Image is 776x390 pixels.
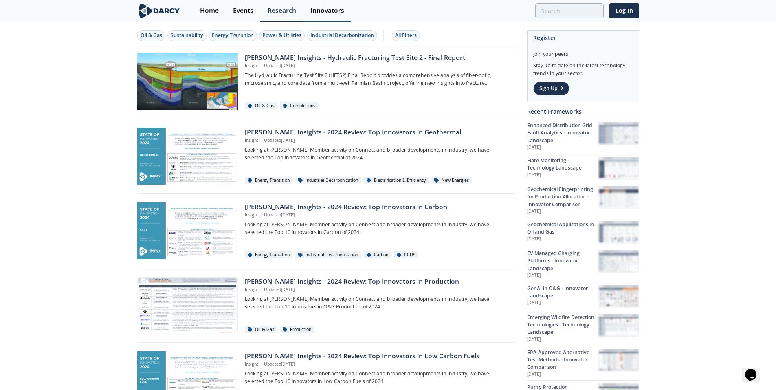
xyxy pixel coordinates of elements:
div: Oil & Gas [245,326,277,333]
span: • [259,286,264,292]
p: [DATE] [527,272,598,279]
div: Energy Transition [212,32,254,39]
div: [PERSON_NAME] Insights - Hydraulic Fracturing Test Site 2 - Final Report [245,53,509,63]
div: Events [233,7,253,14]
div: Oil & Gas [141,32,162,39]
p: [DATE] [527,236,598,242]
p: Insight Updated [DATE] [245,361,509,368]
div: Enhanced Distribution Grid Fault Analytics - Innovator Landscape [527,122,598,144]
p: [DATE] [527,300,598,306]
a: EPA-Approved Alternative Test Methods - Innovator Comparison [DATE] EPA-Approved Alternative Test... [527,346,639,381]
p: Looking at [PERSON_NAME] Member activity on Connect and broader developments in industry, we have... [245,370,509,385]
div: New Energies [431,177,472,184]
a: Enhanced Distribution Grid Fault Analytics - Innovator Landscape [DATE] Enhanced Distribution Gri... [527,119,639,154]
p: Looking at [PERSON_NAME] Member activity on Connect and broader developments in industry, we have... [245,221,509,236]
div: Industrial Decarbonization [295,251,361,259]
a: Emerging Wildfire Detection Technologies - Technology Landscape [DATE] Emerging Wildfire Detectio... [527,311,639,346]
div: Innovators [310,7,344,14]
p: The Hydraulic Fracturing Test Site 2 (HFTS2) Final Report provides a comprehensive analysis of fi... [245,72,509,87]
div: Stay up to date on the latest technology trends in your sector. [533,58,633,77]
a: Sign Up [533,82,569,95]
div: GenAI in O&G - Innovator Landscape [527,285,598,300]
p: [DATE] [527,172,598,178]
p: Looking at [PERSON_NAME] Member activity on Connect and broader developments in industry, we have... [245,146,509,161]
iframe: chat widget [742,357,768,382]
a: Darcy Insights - 2024 Review: Top Innovators in Carbon preview [PERSON_NAME] Insights - 2024 Revi... [137,202,515,259]
p: Insight Updated [DATE] [245,63,509,69]
div: CCUS [394,251,418,259]
a: Geochemical Fingerprinting for Production Allocation - Innovator Comparison [DATE] Geochemical Fi... [527,183,639,218]
p: Insight Updated [DATE] [245,212,509,218]
div: Join your peers [533,45,633,58]
div: EV Managed Charging Platforms - Innovator Landscape [527,250,598,272]
div: Power & Utilities [262,32,301,39]
a: Darcy Insights - 2024 Review: Top Innovators in Production preview [PERSON_NAME] Insights - 2024 ... [137,277,515,334]
span: • [259,63,264,68]
div: Energy Transition [245,251,292,259]
div: Emerging Wildfire Detection Technologies - Technology Landscape [527,314,598,336]
a: EV Managed Charging Platforms - Innovator Landscape [DATE] EV Managed Charging Platforms - Innova... [527,247,639,282]
div: Flare Monitoring - Technology Landscape [527,157,598,172]
div: Register [533,31,633,45]
input: Advanced Search [535,3,604,18]
span: • [259,361,264,367]
button: Oil & Gas [137,30,165,41]
div: Research [268,7,296,14]
span: • [259,212,264,218]
div: Geochemical Applications in Oil and Gas [527,221,598,236]
p: [DATE] [527,371,598,378]
div: Energy Transition [245,177,292,184]
button: Energy Transition [209,30,257,41]
div: Home [200,7,219,14]
div: Completions [280,102,318,110]
div: Carbon [364,251,391,259]
div: [PERSON_NAME] Insights - 2024 Review: Top Innovators in Carbon [245,202,509,212]
p: [DATE] [527,208,598,215]
button: Industrial Decarbonization [307,30,377,41]
div: EPA-Approved Alternative Test Methods - Innovator Comparison [527,349,598,371]
p: [DATE] [527,144,598,151]
div: Sustainability [171,32,203,39]
button: Power & Utilities [259,30,305,41]
p: Insight Updated [DATE] [245,137,509,144]
button: All Filters [392,30,420,41]
a: Log In [609,3,639,18]
p: [DATE] [527,336,598,343]
div: Recent Frameworks [527,104,639,119]
div: [PERSON_NAME] Insights - 2024 Review: Top Innovators in Production [245,277,509,286]
button: Sustainability [167,30,207,41]
div: Geochemical Fingerprinting for Production Allocation - Innovator Comparison [527,186,598,208]
a: Darcy Insights - 2024 Review: Top Innovators in Geothermal preview [PERSON_NAME] Insights - 2024 ... [137,128,515,185]
span: • [259,137,264,143]
a: Geochemical Applications in Oil and Gas [DATE] Geochemical Applications in Oil and Gas preview [527,218,639,247]
div: Oil & Gas [245,102,277,110]
div: [PERSON_NAME] Insights - 2024 Review: Top Innovators in Low Carbon Fuels [245,351,509,361]
a: Darcy Insights - Hydraulic Fracturing Test Site 2 - Final Report preview [PERSON_NAME] Insights -... [137,53,515,110]
div: All Filters [395,32,417,39]
p: Insight Updated [DATE] [245,286,509,293]
div: Production [280,326,314,333]
a: Flare Monitoring - Technology Landscape [DATE] Flare Monitoring - Technology Landscape preview [527,154,639,183]
div: [PERSON_NAME] Insights - 2024 Review: Top Innovators in Geothermal [245,128,509,137]
div: Industrial Decarbonization [295,177,361,184]
a: GenAI in O&G - Innovator Landscape [DATE] GenAI in O&G - Innovator Landscape preview [527,282,639,311]
div: Electrification & Efficiency [364,177,429,184]
img: logo-wide.svg [137,4,182,18]
p: Looking at [PERSON_NAME] Member activity on Connect and broader developments in industry, we have... [245,295,509,311]
div: Industrial Decarbonization [310,32,374,39]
